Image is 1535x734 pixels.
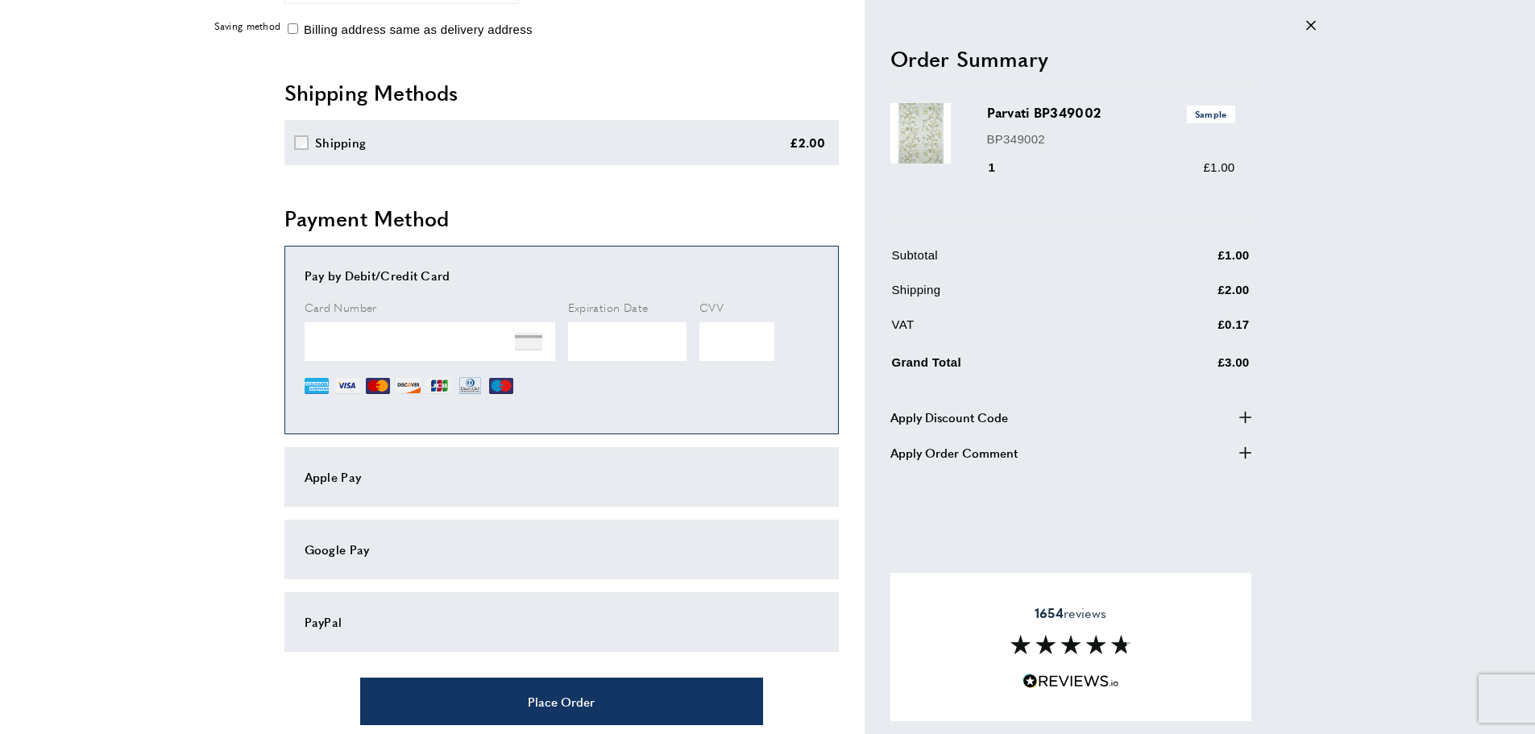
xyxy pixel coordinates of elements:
[892,350,1137,384] td: Grand Total
[699,299,724,315] span: CVV
[699,322,774,361] iframe: Secure Credit Card Frame - CVV
[204,8,1332,44] div: off
[305,374,329,398] img: AE.png
[1139,246,1250,277] td: £1.00
[1010,635,1131,654] img: Reviews section
[987,158,1018,177] div: 1
[987,103,1235,122] h3: Parvati BP349002
[305,299,377,315] span: Card Number
[360,678,763,725] button: Place Order
[335,374,359,398] img: VI.png
[489,374,513,398] img: MI.png
[892,315,1137,346] td: VAT
[315,133,366,152] div: Shipping
[305,266,819,285] div: Pay by Debit/Credit Card
[1139,280,1250,312] td: £2.00
[458,374,483,398] img: DN.png
[427,374,451,398] img: JCB.png
[987,129,1235,148] p: BP349002
[568,299,649,315] span: Expiration Date
[1023,674,1119,689] img: Reviews.io 5 stars
[890,442,1018,462] span: Apply Order Comment
[790,133,826,152] div: £2.00
[892,246,1137,277] td: Subtotal
[305,322,555,361] iframe: Secure Credit Card Frame - Credit Card Number
[890,103,951,164] img: Parvati BP349002
[214,19,281,34] span: Saving method
[1203,160,1234,174] span: £1.00
[1139,350,1250,384] td: £3.00
[284,204,839,233] h2: Payment Method
[305,540,819,559] div: Google Pay
[396,374,421,398] img: DI.png
[1035,605,1106,621] span: reviews
[890,44,1251,73] h2: Order Summary
[890,407,1008,426] span: Apply Discount Code
[515,328,542,355] img: NONE.png
[568,322,687,361] iframe: Secure Credit Card Frame - Expiration Date
[1139,315,1250,346] td: £0.17
[305,467,819,487] div: Apple Pay
[366,374,390,398] img: MC.png
[892,280,1137,312] td: Shipping
[305,612,819,632] div: PayPal
[1035,603,1064,622] strong: 1654
[1187,106,1235,122] span: Sample
[284,78,839,107] h2: Shipping Methods
[1306,19,1316,34] div: Close message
